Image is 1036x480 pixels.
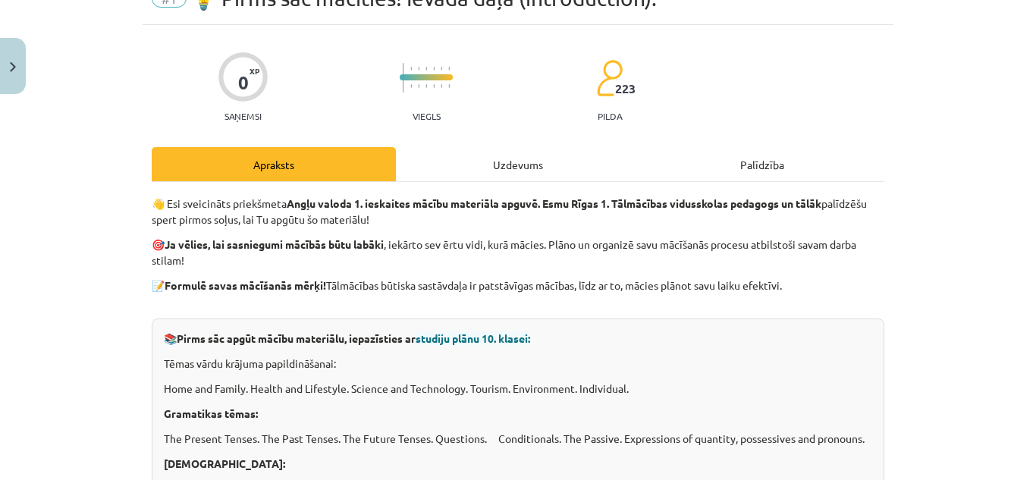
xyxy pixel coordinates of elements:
img: icon-short-line-57e1e144782c952c97e751825c79c345078a6d821885a25fce030b3d8c18986b.svg [441,84,442,88]
img: icon-short-line-57e1e144782c952c97e751825c79c345078a6d821885a25fce030b3d8c18986b.svg [433,84,435,88]
p: Viegls [413,111,441,121]
strong: Formulē savas mācīšanās mērķi! [165,278,326,292]
span: studiju plānu 10. klasei: [416,331,530,345]
span: XP [250,67,259,75]
img: icon-short-line-57e1e144782c952c97e751825c79c345078a6d821885a25fce030b3d8c18986b.svg [433,67,435,71]
div: Palīdzība [640,147,884,181]
div: Uzdevums [396,147,640,181]
p: Tēmas vārdu krājuma papildināšanai: [164,356,872,372]
strong: [DEMOGRAPHIC_DATA]: [164,456,285,470]
img: icon-short-line-57e1e144782c952c97e751825c79c345078a6d821885a25fce030b3d8c18986b.svg [448,67,450,71]
img: icon-short-line-57e1e144782c952c97e751825c79c345078a6d821885a25fce030b3d8c18986b.svg [448,84,450,88]
img: icon-short-line-57e1e144782c952c97e751825c79c345078a6d821885a25fce030b3d8c18986b.svg [410,84,412,88]
p: The Present Tenses. The Past Tenses. The Future Tenses. Questions. Conditionals. The Passive. Exp... [164,431,872,447]
img: icon-short-line-57e1e144782c952c97e751825c79c345078a6d821885a25fce030b3d8c18986b.svg [418,67,419,71]
p: 📚 [164,331,872,347]
p: 👋 Esi sveicināts priekšmeta palīdzēšu spert pirmos soļus, lai Tu apgūtu šo materiālu! [152,196,884,227]
img: icon-short-line-57e1e144782c952c97e751825c79c345078a6d821885a25fce030b3d8c18986b.svg [418,84,419,88]
strong: Gramatikas tēmas: [164,406,258,420]
strong: Angļu valoda 1. ieskaites mācību materiāla apguvē. Esmu Rīgas 1. Tālmācības vidusskolas pedagogs ... [287,196,821,210]
strong: Pirms sāc apgūt mācību materiālu, iepazīsties ar [177,331,530,345]
img: icon-short-line-57e1e144782c952c97e751825c79c345078a6d821885a25fce030b3d8c18986b.svg [441,67,442,71]
img: students-c634bb4e5e11cddfef0936a35e636f08e4e9abd3cc4e673bd6f9a4125e45ecb1.svg [596,59,623,97]
strong: Ja vēlies, lai sasniegumi mācībās būtu labāki [165,237,384,251]
p: 📝 Tālmācības būtiska sastāvdaļa ir patstāvīgas mācības, līdz ar to, mācies plānot savu laiku efek... [152,278,884,309]
div: 0 [238,72,249,93]
img: icon-short-line-57e1e144782c952c97e751825c79c345078a6d821885a25fce030b3d8c18986b.svg [425,84,427,88]
p: Saņemsi [218,111,268,121]
span: 223 [615,82,636,96]
p: 🎯 , iekārto sev ērtu vidi, kurā mācies. Plāno un organizē savu mācīšanās procesu atbilstoši savam... [152,237,884,268]
p: pilda [598,111,622,121]
div: Apraksts [152,147,396,181]
p: Home and Family. Health and Lifestyle. Science and Technology. Tourism. Environment. Individual. [164,381,872,397]
img: icon-short-line-57e1e144782c952c97e751825c79c345078a6d821885a25fce030b3d8c18986b.svg [410,67,412,71]
img: icon-close-lesson-0947bae3869378f0d4975bcd49f059093ad1ed9edebbc8119c70593378902aed.svg [10,62,16,72]
img: icon-long-line-d9ea69661e0d244f92f715978eff75569469978d946b2353a9bb055b3ed8787d.svg [403,63,404,93]
img: icon-short-line-57e1e144782c952c97e751825c79c345078a6d821885a25fce030b3d8c18986b.svg [425,67,427,71]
